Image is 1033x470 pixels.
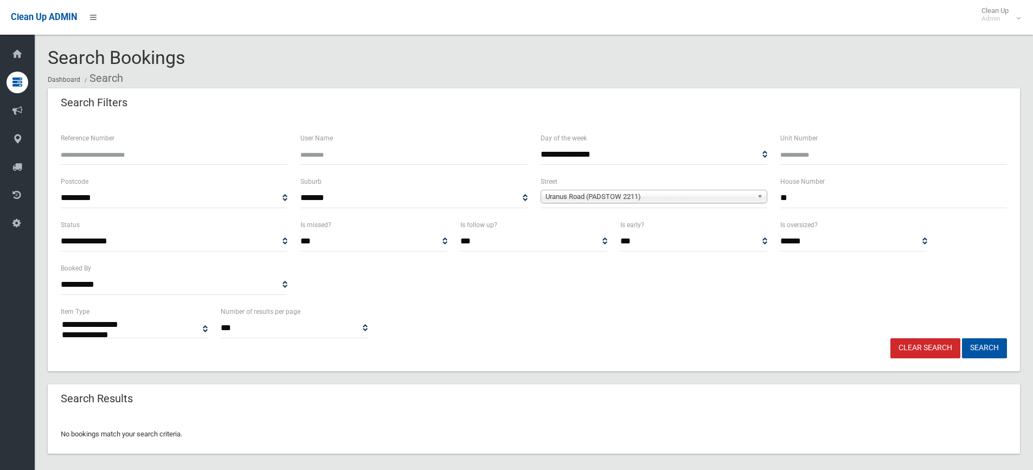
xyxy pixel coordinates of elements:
[460,219,497,231] label: Is follow up?
[48,388,146,409] header: Search Results
[541,132,587,144] label: Day of the week
[61,262,91,274] label: Booked By
[300,219,331,231] label: Is missed?
[48,47,185,68] span: Search Bookings
[61,219,80,231] label: Status
[48,92,140,113] header: Search Filters
[300,132,333,144] label: User Name
[962,338,1007,358] button: Search
[780,219,818,231] label: Is oversized?
[61,132,114,144] label: Reference Number
[11,12,77,22] span: Clean Up ADMIN
[61,306,89,318] label: Item Type
[48,76,80,83] a: Dashboard
[780,176,825,188] label: House Number
[221,306,300,318] label: Number of results per page
[300,176,322,188] label: Suburb
[780,132,818,144] label: Unit Number
[541,176,557,188] label: Street
[890,338,960,358] a: Clear Search
[976,7,1019,23] span: Clean Up
[546,190,753,203] span: Uranus Road (PADSTOW 2211)
[620,219,644,231] label: Is early?
[82,68,123,88] li: Search
[981,15,1009,23] small: Admin
[48,415,1020,454] div: No bookings match your search criteria.
[61,176,88,188] label: Postcode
